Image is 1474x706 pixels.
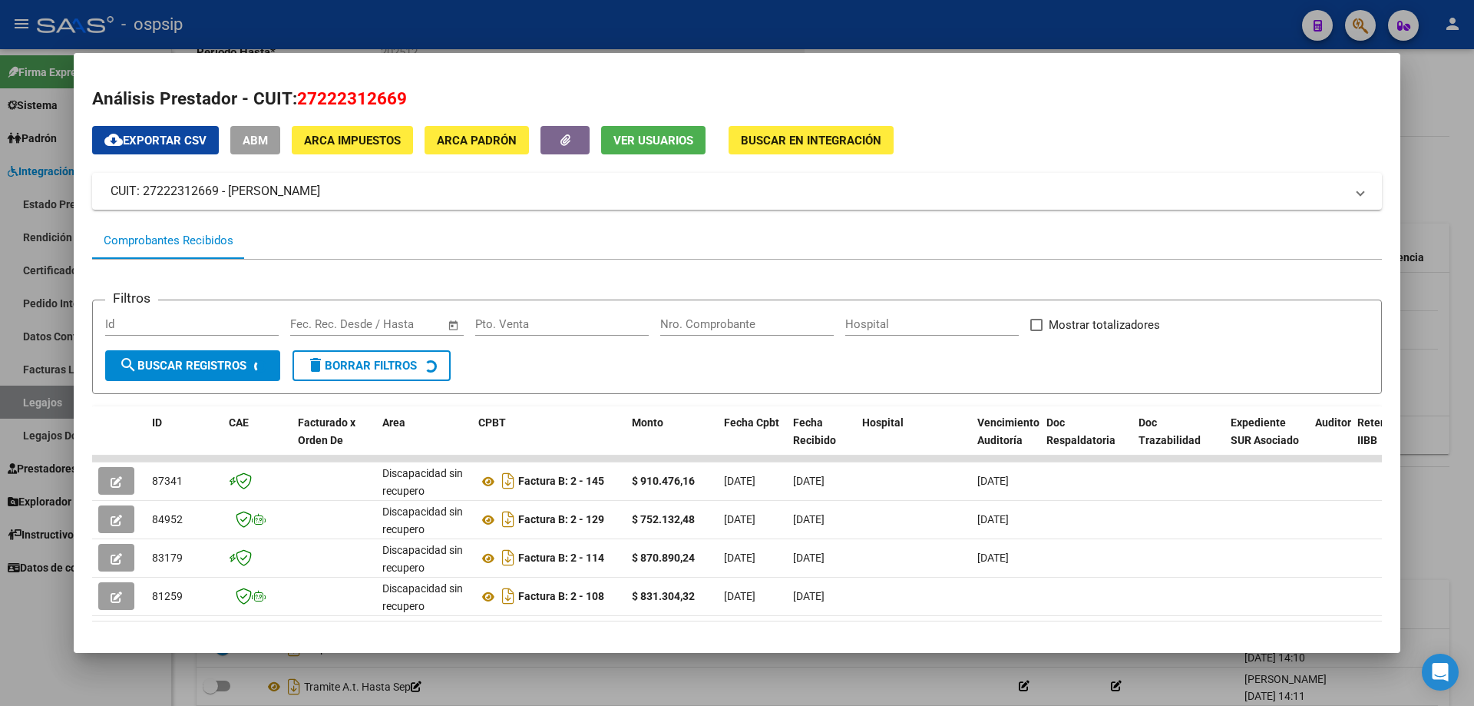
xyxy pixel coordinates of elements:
[1231,416,1299,446] span: Expediente SUR Asociado
[793,552,825,564] span: [DATE]
[793,590,825,602] span: [DATE]
[977,475,1009,487] span: [DATE]
[718,406,787,474] datatable-header-cell: Fecha Cpbt
[105,288,158,308] h3: Filtros
[425,126,529,154] button: ARCA Padrón
[977,513,1009,525] span: [DATE]
[146,406,223,474] datatable-header-cell: ID
[292,406,376,474] datatable-header-cell: Facturado x Orden De
[977,416,1039,446] span: Vencimiento Auditoría
[1422,654,1459,691] div: Open Intercom Messenger
[1309,406,1351,474] datatable-header-cell: Auditoria
[793,416,836,446] span: Fecha Recibido
[626,406,718,474] datatable-header-cell: Monto
[306,356,325,374] mat-icon: delete
[152,552,183,564] span: 83179
[1224,406,1309,474] datatable-header-cell: Expediente SUR Asociado
[741,134,881,147] span: Buscar en Integración
[92,621,1382,660] div: 4 total
[724,416,779,429] span: Fecha Cpbt
[1132,406,1224,474] datatable-header-cell: Doc Trazabilidad
[977,552,1009,564] span: [DATE]
[290,317,340,331] input: Start date
[298,416,355,446] span: Facturado x Orden De
[1139,416,1201,446] span: Doc Trazabilidad
[1315,416,1360,429] span: Auditoria
[498,507,518,532] i: Descargar documento
[472,406,626,474] datatable-header-cell: CPBT
[92,86,1382,112] h2: Análisis Prestador - CUIT:
[92,173,1382,210] mat-expansion-panel-header: CUIT: 27222312669 - [PERSON_NAME]
[613,134,693,147] span: Ver Usuarios
[152,416,162,429] span: ID
[724,475,755,487] span: [DATE]
[382,544,463,574] span: Discapacidad sin recupero
[498,469,518,493] i: Descargar documento
[601,126,706,154] button: Ver Usuarios
[152,475,183,487] span: 87341
[92,126,219,154] button: Exportar CSV
[292,126,413,154] button: ARCA Impuestos
[445,317,463,334] button: Open calendar
[382,582,463,612] span: Discapacidad sin recupero
[382,467,463,497] span: Discapacidad sin recupero
[632,416,663,429] span: Monto
[104,131,123,149] mat-icon: cloud_download
[297,88,407,108] span: 27222312669
[787,406,856,474] datatable-header-cell: Fecha Recibido
[1046,416,1115,446] span: Doc Respaldatoria
[292,350,451,381] button: Borrar Filtros
[632,475,695,487] strong: $ 910.476,16
[437,134,517,147] span: ARCA Padrón
[229,416,249,429] span: CAE
[230,126,280,154] button: ABM
[478,416,506,429] span: CPBT
[119,359,246,373] span: Buscar Registros
[304,134,401,147] span: ARCA Impuestos
[105,350,280,381] button: Buscar Registros
[862,416,904,429] span: Hospital
[518,476,604,488] strong: Factura B: 2 - 145
[1357,416,1407,446] span: Retencion IIBB
[632,552,695,564] strong: $ 870.890,24
[724,513,755,525] span: [DATE]
[793,513,825,525] span: [DATE]
[1049,316,1160,334] span: Mostrar totalizadores
[354,317,428,331] input: End date
[152,590,183,602] span: 81259
[793,475,825,487] span: [DATE]
[632,513,695,525] strong: $ 752.132,48
[1040,406,1132,474] datatable-header-cell: Doc Respaldatoria
[1351,406,1413,474] datatable-header-cell: Retencion IIBB
[306,359,417,373] span: Borrar Filtros
[223,406,292,474] datatable-header-cell: CAE
[856,406,971,474] datatable-header-cell: Hospital
[119,356,137,374] mat-icon: search
[724,552,755,564] span: [DATE]
[382,505,463,535] span: Discapacidad sin recupero
[376,406,472,474] datatable-header-cell: Area
[971,406,1040,474] datatable-header-cell: Vencimiento Auditoría
[382,416,405,429] span: Area
[152,513,183,525] span: 84952
[111,182,1345,201] mat-panel-title: CUIT: 27222312669 - [PERSON_NAME]
[729,126,894,154] button: Buscar en Integración
[104,232,233,250] div: Comprobantes Recibidos
[518,591,604,603] strong: Factura B: 2 - 108
[518,514,604,526] strong: Factura B: 2 - 129
[498,545,518,570] i: Descargar documento
[498,584,518,608] i: Descargar documento
[724,590,755,602] span: [DATE]
[243,134,268,147] span: ABM
[632,590,695,602] strong: $ 831.304,32
[104,134,207,147] span: Exportar CSV
[518,552,604,565] strong: Factura B: 2 - 114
